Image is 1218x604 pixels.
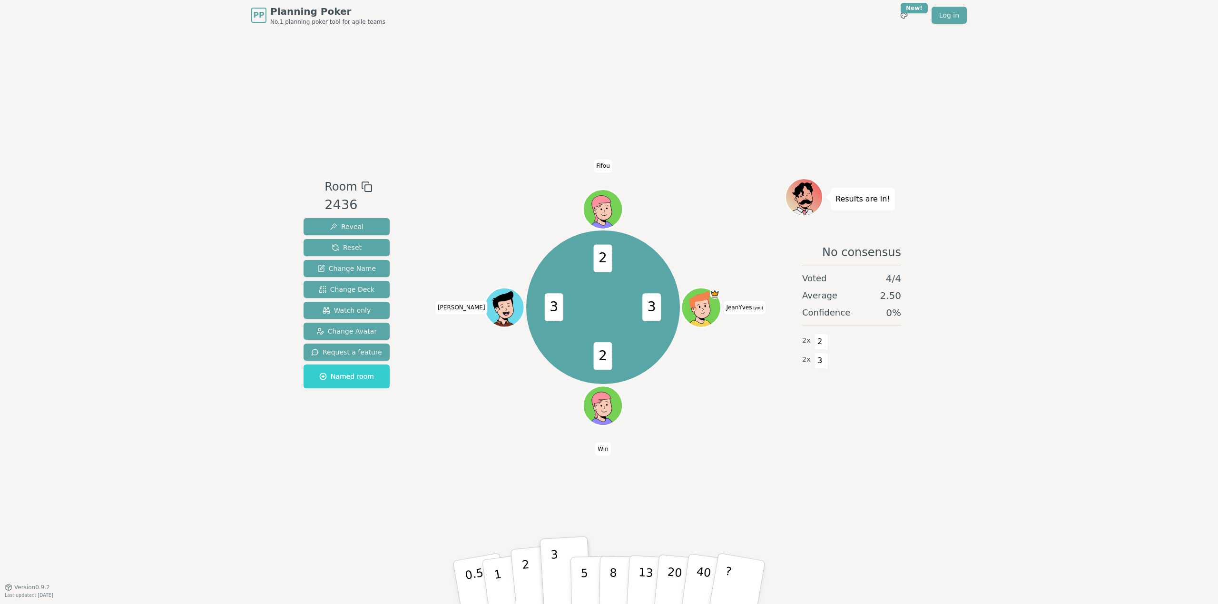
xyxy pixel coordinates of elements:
div: 2436 [324,195,372,215]
span: Click to change your name [724,301,765,314]
span: 2.50 [880,289,901,302]
span: 2 [594,342,612,370]
span: Click to change your name [594,159,612,173]
span: 2 [594,245,612,273]
span: PP [253,10,264,21]
span: 0 % [886,306,901,319]
span: Reveal [330,222,363,231]
span: No consensus [822,245,901,260]
button: Watch only [304,302,390,319]
p: Results are in! [835,192,890,206]
a: PPPlanning PokerNo.1 planning poker tool for agile teams [251,5,385,26]
span: 4 / 4 [886,272,901,285]
span: 2 x [802,336,811,346]
button: Reset [304,239,390,256]
span: Planning Poker [270,5,385,18]
span: Reset [332,243,362,252]
span: Change Name [317,264,376,273]
button: Click to change your avatar [683,289,720,326]
span: JeanYves is the host [710,289,720,299]
button: Reveal [304,218,390,235]
span: Version 0.9.2 [14,584,50,591]
div: New! [901,3,928,13]
span: Click to change your name [435,301,488,314]
span: Voted [802,272,827,285]
span: Change Avatar [316,326,377,336]
span: 3 [815,353,825,369]
button: Request a feature [304,344,390,361]
a: Log in [932,7,967,24]
span: Confidence [802,306,850,319]
button: Change Avatar [304,323,390,340]
span: Room [324,178,357,195]
p: 3 [550,548,561,600]
span: Last updated: [DATE] [5,593,53,598]
button: Change Deck [304,281,390,298]
span: Click to change your name [595,442,611,455]
span: Change Deck [319,285,374,294]
span: Average [802,289,837,302]
span: (you) [752,306,763,310]
button: New! [895,7,913,24]
button: Change Name [304,260,390,277]
span: 3 [545,293,563,321]
span: No.1 planning poker tool for agile teams [270,18,385,26]
span: Request a feature [311,347,382,357]
span: 2 [815,334,825,350]
button: Named room [304,364,390,388]
span: 2 x [802,355,811,365]
span: 3 [643,293,661,321]
span: Named room [319,372,374,381]
span: Watch only [323,306,371,315]
button: Version0.9.2 [5,584,50,591]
